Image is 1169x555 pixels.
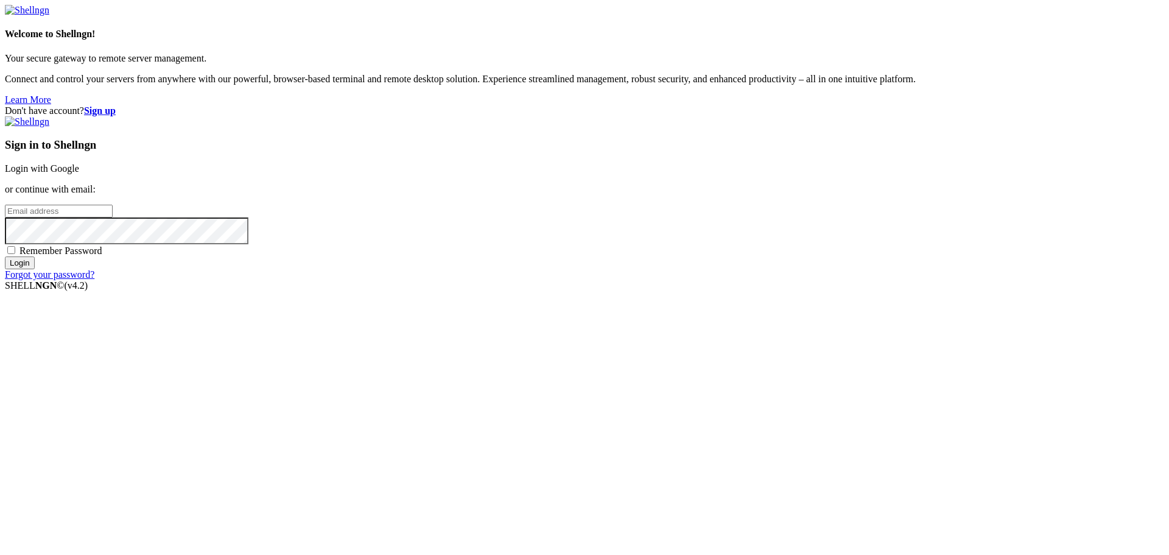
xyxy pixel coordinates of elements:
a: Forgot your password? [5,269,94,280]
h3: Sign in to Shellngn [5,138,1164,152]
p: Your secure gateway to remote server management. [5,53,1164,64]
p: Connect and control your servers from anywhere with our powerful, browser-based terminal and remo... [5,74,1164,85]
div: Don't have account? [5,105,1164,116]
span: Remember Password [19,246,102,256]
input: Email address [5,205,113,217]
input: Login [5,256,35,269]
img: Shellngn [5,5,49,16]
a: Learn More [5,94,51,105]
h4: Welcome to Shellngn! [5,29,1164,40]
span: 4.2.0 [65,280,88,291]
p: or continue with email: [5,184,1164,195]
a: Login with Google [5,163,79,174]
img: Shellngn [5,116,49,127]
a: Sign up [84,105,116,116]
input: Remember Password [7,246,15,254]
b: NGN [35,280,57,291]
span: SHELL © [5,280,88,291]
